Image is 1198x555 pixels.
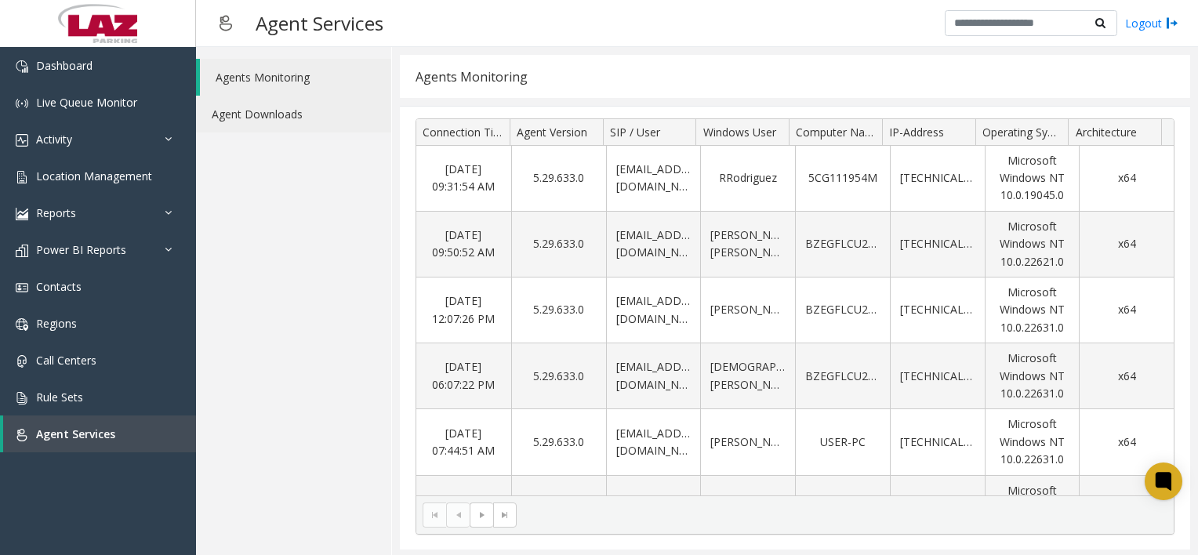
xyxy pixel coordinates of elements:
[36,58,93,73] span: Dashboard
[493,502,517,528] span: Go to the last page
[416,212,511,277] td: [DATE] 09:50:52 AM
[476,509,488,521] span: Go to the next page
[248,4,391,42] h3: Agent Services
[985,277,1080,343] td: Microsoft Windows NT 10.0.22631.0
[36,205,76,220] span: Reports
[200,59,391,96] a: Agents Monitoring
[795,146,890,212] td: 5CG111954M
[606,146,701,212] td: [EMAIL_ADDRESS][DOMAIN_NAME]
[416,67,528,87] div: Agents Monitoring
[606,476,701,542] td: [EMAIL_ADDRESS][DOMAIN_NAME]
[982,125,1073,140] span: Operating System
[16,134,28,147] img: 'icon'
[606,212,701,277] td: [EMAIL_ADDRESS][DOMAIN_NAME]
[700,212,795,277] td: [PERSON_NAME].[PERSON_NAME]
[795,277,890,343] td: BZEGFLCU282
[1079,476,1174,542] td: x64
[890,212,985,277] td: [TECHNICAL_ID]
[1079,146,1174,212] td: x64
[795,343,890,409] td: BZEGFLCU231
[423,125,510,140] span: Connection Time
[416,343,511,409] td: [DATE] 06:07:22 PM
[1079,343,1174,409] td: x64
[606,409,701,475] td: [EMAIL_ADDRESS][DOMAIN_NAME]
[795,476,890,542] td: 1H842716FW
[36,316,77,331] span: Regions
[36,242,126,257] span: Power BI Reports
[985,212,1080,277] td: Microsoft Windows NT 10.0.22621.0
[16,355,28,368] img: 'icon'
[416,146,511,212] td: [DATE] 09:31:54 AM
[985,409,1080,475] td: Microsoft Windows NT 10.0.22631.0
[511,277,606,343] td: 5.29.633.0
[416,476,511,542] td: [DATE] 10:19:52 AM
[511,409,606,475] td: 5.29.633.0
[700,277,795,343] td: [PERSON_NAME]
[700,476,795,542] td: WPhillips
[36,426,115,441] span: Agent Services
[517,125,587,140] span: Agent Version
[16,281,28,294] img: 'icon'
[1079,409,1174,475] td: x64
[890,343,985,409] td: [TECHNICAL_ID]
[610,125,660,140] span: SIP / User
[16,245,28,257] img: 'icon'
[499,509,511,521] span: Go to the last page
[16,171,28,183] img: 'icon'
[16,208,28,220] img: 'icon'
[16,60,28,73] img: 'icon'
[36,279,82,294] span: Contacts
[606,343,701,409] td: [EMAIL_ADDRESS][DOMAIN_NAME]
[212,4,240,42] img: pageIcon
[3,415,196,452] a: Agent Services
[795,212,890,277] td: BZEGFLCU285
[416,119,1174,495] div: Data table
[1079,212,1174,277] td: x64
[470,502,493,528] span: Go to the next page
[196,96,391,132] a: Agent Downloads
[36,95,137,110] span: Live Queue Monitor
[16,97,28,110] img: 'icon'
[890,146,985,212] td: [TECHNICAL_ID]
[890,409,985,475] td: [TECHNICAL_ID]
[36,390,83,404] span: Rule Sets
[1076,125,1137,140] span: Architecture
[890,476,985,542] td: [TECHNICAL_ID]
[36,169,152,183] span: Location Management
[703,125,776,140] span: Windows User
[16,392,28,404] img: 'icon'
[700,409,795,475] td: [PERSON_NAME]
[36,353,96,368] span: Call Centers
[16,429,28,441] img: 'icon'
[795,409,890,475] td: USER-PC
[1125,15,1178,31] a: Logout
[416,277,511,343] td: [DATE] 12:07:26 PM
[985,476,1080,542] td: Microsoft Windows NT 10.0.26100.0
[890,277,985,343] td: [TECHNICAL_ID]
[985,146,1080,212] td: Microsoft Windows NT 10.0.19045.0
[511,476,606,542] td: 5.29.633.0
[985,343,1080,409] td: Microsoft Windows NT 10.0.22631.0
[700,343,795,409] td: [DEMOGRAPHIC_DATA][PERSON_NAME]
[36,132,72,147] span: Activity
[796,125,881,140] span: Computer Name
[1166,15,1178,31] img: logout
[16,318,28,331] img: 'icon'
[511,212,606,277] td: 5.29.633.0
[511,146,606,212] td: 5.29.633.0
[1079,277,1174,343] td: x64
[606,277,701,343] td: [EMAIL_ADDRESS][DOMAIN_NAME]
[700,146,795,212] td: RRodriguez
[416,409,511,475] td: [DATE] 07:44:51 AM
[511,343,606,409] td: 5.29.633.0
[889,125,944,140] span: IP-Address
